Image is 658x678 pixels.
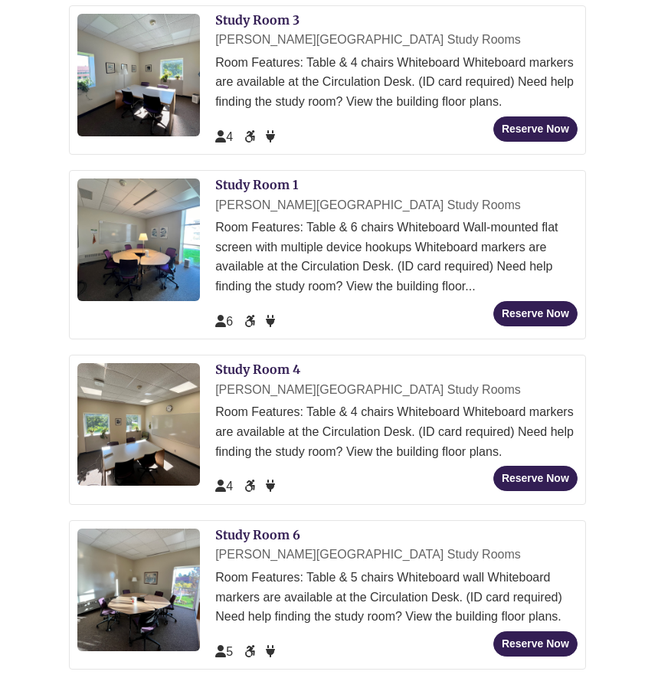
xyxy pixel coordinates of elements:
[215,545,578,565] div: [PERSON_NAME][GEOGRAPHIC_DATA] Study Rooms
[77,179,200,301] img: Study Room 1
[215,568,578,627] div: Room Features: Table & 5 chairs Whiteboard wall Whiteboard markers are available at the Circulati...
[493,466,578,491] button: Reserve Now
[244,130,258,143] span: Accessible Seat/Space
[215,53,578,112] div: Room Features: Table & 4 chairs Whiteboard Whiteboard markers are available at the Circulation De...
[215,130,233,143] span: The capacity of this space
[493,116,578,142] button: Reserve Now
[215,12,300,28] a: Study Room 3
[266,645,275,658] span: Power Available
[266,480,275,493] span: Power Available
[215,645,233,658] span: The capacity of this space
[215,218,578,296] div: Room Features: Table & 6 chairs Whiteboard Wall-mounted flat screen with multiple device hookups ...
[266,315,275,328] span: Power Available
[244,480,258,493] span: Accessible Seat/Space
[215,362,300,377] a: Study Room 4
[215,177,298,192] a: Study Room 1
[244,645,258,658] span: Accessible Seat/Space
[266,130,275,143] span: Power Available
[215,30,578,50] div: [PERSON_NAME][GEOGRAPHIC_DATA] Study Rooms
[215,315,233,328] span: The capacity of this space
[215,380,578,400] div: [PERSON_NAME][GEOGRAPHIC_DATA] Study Rooms
[244,315,258,328] span: Accessible Seat/Space
[493,631,578,657] button: Reserve Now
[215,480,233,493] span: The capacity of this space
[215,527,300,542] a: Study Room 6
[215,195,578,215] div: [PERSON_NAME][GEOGRAPHIC_DATA] Study Rooms
[77,14,200,136] img: Study Room 3
[77,529,200,651] img: Study Room 6
[215,402,578,461] div: Room Features: Table & 4 chairs Whiteboard Whiteboard markers are available at the Circulation De...
[493,301,578,326] button: Reserve Now
[77,363,200,486] img: Study Room 4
